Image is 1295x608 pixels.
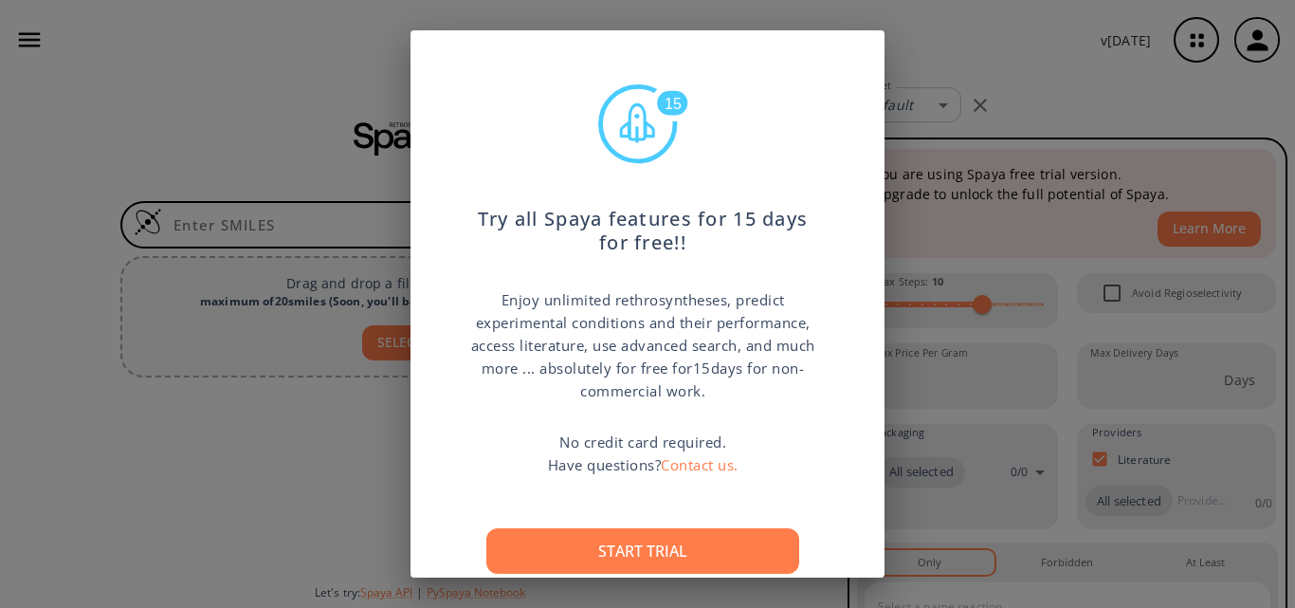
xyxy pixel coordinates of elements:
text: 15 [665,96,682,112]
a: Contact us. [661,455,739,474]
p: Enjoy unlimited rethrosyntheses, predict experimental conditions and their performance, access li... [467,288,818,402]
p: Try all Spaya features for 15 days for free!! [467,189,818,255]
p: No credit card required. Have questions? [548,431,739,476]
button: Start trial [486,528,799,574]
